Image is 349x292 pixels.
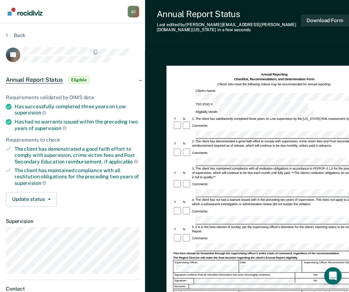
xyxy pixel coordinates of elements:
[182,117,191,121] div: N
[173,171,182,175] div: Y
[128,6,139,17] button: Profile dropdown button
[218,82,331,86] em: Clients who meet the following criteria may be recommended for annual reporting.
[15,119,139,131] div: Has had no warrants issued within the preceding two years of
[6,218,139,224] dt: Supervision
[182,200,191,204] div: N
[217,27,251,32] span: in a few seconds
[173,284,189,289] div: Remarks:
[15,104,139,116] div: Has successfully completed three years on Low
[128,6,139,17] div: A C
[6,76,63,84] span: Annual Report Status
[173,227,182,231] div: Y
[173,200,182,204] div: Y
[15,167,139,186] div: The client has maintained compliance with all restitution obligations for the preceding two years of
[173,117,182,121] div: Y
[195,109,314,116] div: Eligibility Month:
[157,22,301,33] div: Last edited by [PERSON_NAME][EMAIL_ADDRESS][PERSON_NAME][DOMAIN_NAME][US_STATE]
[157,9,301,19] div: Annual Report Status
[69,76,89,84] span: Eligible
[6,286,139,292] dt: Contact
[191,209,209,214] div: Comments:
[173,279,194,284] div: Signature:
[35,125,67,131] span: supervision
[324,267,342,285] div: Open Intercom Messenger
[6,32,25,38] button: Back
[109,159,138,165] span: applicable
[6,94,139,101] div: Requirements validated by OIMS data
[182,171,191,175] div: N
[239,260,303,272] div: Date:
[182,141,191,146] div: N
[195,101,309,109] div: TDCJ/SID #:
[173,273,295,278] div: Signature confirms that all checklist information has been thoroughly reviewed.
[261,73,288,76] strong: Annual Reporting
[6,137,139,143] div: Requirements to check
[15,180,46,186] span: supervision
[191,151,209,155] div: Comments:
[296,273,336,278] div: Yes
[191,236,209,240] div: Comments:
[182,227,191,231] div: N
[15,110,46,115] span: supervision
[191,182,209,186] div: Comments:
[296,279,336,284] div: No
[191,123,209,128] div: Comments:
[234,77,315,81] strong: Checklist, Recommendation, and Determination Form
[6,192,57,207] button: Update status
[173,141,182,146] div: Y
[8,8,42,16] img: Recidiviz
[301,15,349,27] button: Download Form
[15,146,139,165] div: The client has demonstrated a good faith effort to comply with supervision, crime victim fees and...
[173,260,239,272] div: Supervising Officer:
